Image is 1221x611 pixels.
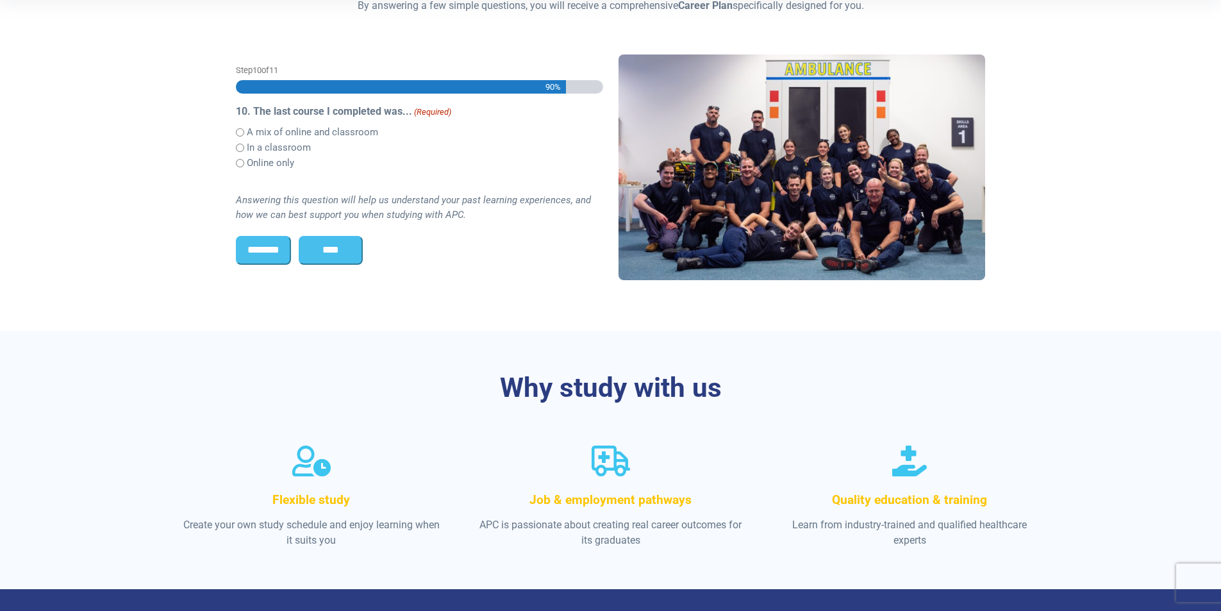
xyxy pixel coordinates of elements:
legend: 10. The last course I completed was... [236,104,603,119]
label: Online only [247,156,294,171]
label: In a classroom [247,140,311,155]
span: 11 [269,65,278,75]
span: Flexible study [272,492,350,507]
p: Learn from industry-trained and qualified healthcare experts [778,517,1042,548]
span: (Required) [413,106,451,119]
span: 90% [544,80,561,94]
span: Job & employment pathways [529,492,692,507]
p: APC is passionate about creating real career outcomes for its graduates [479,517,742,548]
span: 10 [253,65,262,75]
i: Answering this question will help us understand your past learning experiences, and how we can be... [236,194,591,221]
h3: Why study with us [236,372,986,405]
span: Quality education & training [832,492,987,507]
p: Step of [236,64,603,76]
label: A mix of online and classroom [247,125,378,140]
p: Create your own study schedule and enjoy learning when it suits you [180,517,444,548]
